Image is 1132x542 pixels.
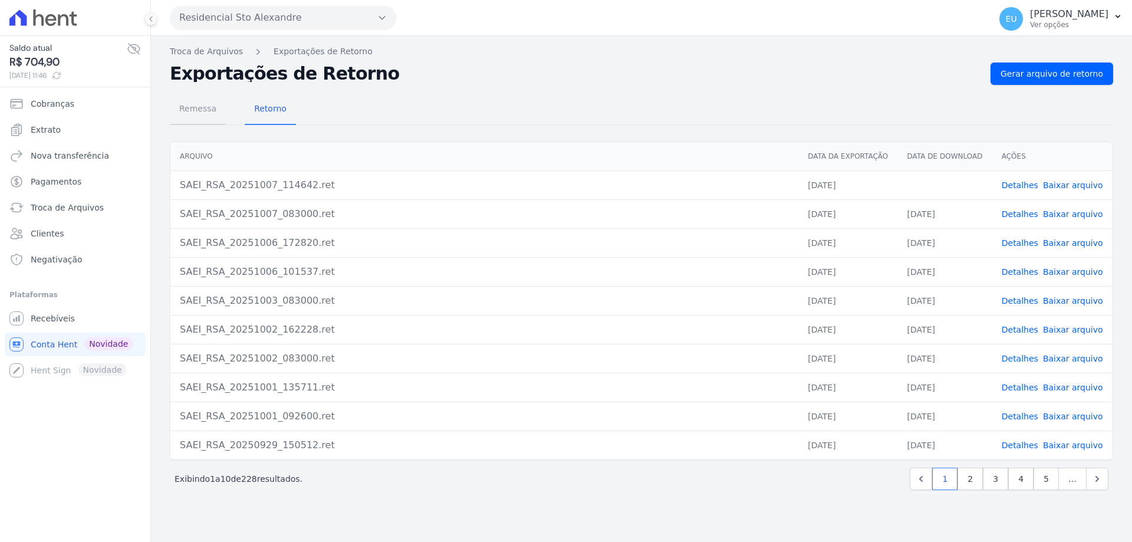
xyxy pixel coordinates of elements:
[798,257,897,286] td: [DATE]
[247,97,294,120] span: Retorno
[1043,209,1103,219] a: Baixar arquivo
[1002,209,1038,219] a: Detalhes
[1030,20,1108,29] p: Ver opções
[5,307,146,330] a: Recebíveis
[9,42,127,54] span: Saldo atual
[31,98,74,110] span: Cobranças
[170,6,396,29] button: Residencial Sto Alexandre
[1043,441,1103,450] a: Baixar arquivo
[798,142,897,171] th: Data da Exportação
[1002,412,1038,421] a: Detalhes
[798,402,897,431] td: [DATE]
[898,286,992,315] td: [DATE]
[5,118,146,142] a: Extrato
[1043,180,1103,190] a: Baixar arquivo
[221,474,231,484] span: 10
[898,257,992,286] td: [DATE]
[241,474,257,484] span: 228
[1001,68,1103,80] span: Gerar arquivo de retorno
[180,265,789,279] div: SAEI_RSA_20251006_101537.ret
[898,373,992,402] td: [DATE]
[957,468,983,490] a: 2
[180,352,789,366] div: SAEI_RSA_20251002_083000.ret
[798,431,897,459] td: [DATE]
[1002,238,1038,248] a: Detalhes
[990,2,1132,35] button: EU [PERSON_NAME] Ver opções
[898,344,992,373] td: [DATE]
[1006,15,1017,23] span: EU
[798,344,897,373] td: [DATE]
[910,468,932,490] a: Previous
[1002,296,1038,306] a: Detalhes
[180,409,789,423] div: SAEI_RSA_20251001_092600.ret
[932,468,957,490] a: 1
[31,313,75,324] span: Recebíveis
[798,286,897,315] td: [DATE]
[31,176,81,188] span: Pagamentos
[1043,267,1103,277] a: Baixar arquivo
[1002,325,1038,334] a: Detalhes
[5,92,146,116] a: Cobranças
[84,337,133,350] span: Novidade
[898,431,992,459] td: [DATE]
[1002,354,1038,363] a: Detalhes
[210,474,215,484] span: 1
[1043,296,1103,306] a: Baixar arquivo
[990,63,1113,85] a: Gerar arquivo de retorno
[983,468,1008,490] a: 3
[274,45,373,58] a: Exportações de Retorno
[31,254,83,265] span: Negativação
[798,228,897,257] td: [DATE]
[31,124,61,136] span: Extrato
[1002,383,1038,392] a: Detalhes
[1043,325,1103,334] a: Baixar arquivo
[31,150,109,162] span: Nova transferência
[170,45,243,58] a: Troca de Arquivos
[170,142,798,171] th: Arquivo
[245,94,296,125] a: Retorno
[992,142,1113,171] th: Ações
[1043,412,1103,421] a: Baixar arquivo
[180,438,789,452] div: SAEI_RSA_20250929_150512.ret
[1043,383,1103,392] a: Baixar arquivo
[9,54,127,70] span: R$ 704,90
[31,228,64,239] span: Clientes
[5,222,146,245] a: Clientes
[1058,468,1087,490] span: …
[180,380,789,395] div: SAEI_RSA_20251001_135711.ret
[175,473,302,485] p: Exibindo a de resultados.
[1043,238,1103,248] a: Baixar arquivo
[898,228,992,257] td: [DATE]
[180,236,789,250] div: SAEI_RSA_20251006_172820.ret
[1086,468,1108,490] a: Next
[798,170,897,199] td: [DATE]
[1030,8,1108,20] p: [PERSON_NAME]
[9,70,127,81] span: [DATE] 11:46
[798,315,897,344] td: [DATE]
[180,207,789,221] div: SAEI_RSA_20251007_083000.ret
[180,178,789,192] div: SAEI_RSA_20251007_114642.ret
[5,144,146,167] a: Nova transferência
[798,199,897,228] td: [DATE]
[798,373,897,402] td: [DATE]
[9,92,141,382] nav: Sidebar
[170,45,1113,58] nav: Breadcrumb
[1043,354,1103,363] a: Baixar arquivo
[898,142,992,171] th: Data de Download
[5,333,146,356] a: Conta Hent Novidade
[5,196,146,219] a: Troca de Arquivos
[180,294,789,308] div: SAEI_RSA_20251003_083000.ret
[1002,441,1038,450] a: Detalhes
[180,323,789,337] div: SAEI_RSA_20251002_162228.ret
[898,402,992,431] td: [DATE]
[1002,180,1038,190] a: Detalhes
[898,199,992,228] td: [DATE]
[1008,468,1034,490] a: 4
[1002,267,1038,277] a: Detalhes
[5,248,146,271] a: Negativação
[31,339,77,350] span: Conta Hent
[170,65,981,82] h2: Exportações de Retorno
[5,170,146,193] a: Pagamentos
[31,202,104,213] span: Troca de Arquivos
[172,97,223,120] span: Remessa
